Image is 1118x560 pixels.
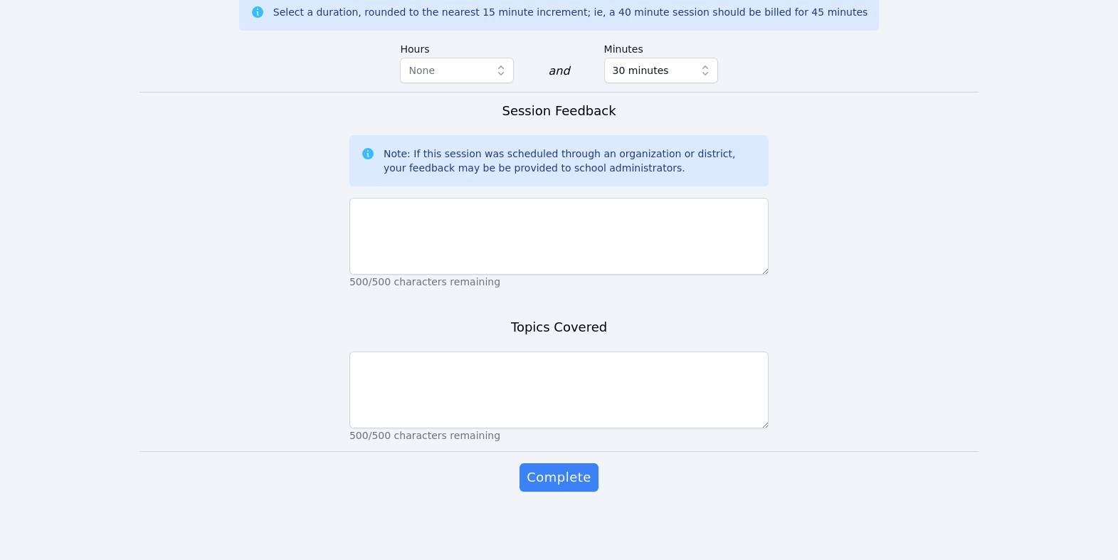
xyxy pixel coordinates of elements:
p: 500/500 characters remaining [349,428,769,443]
button: None [400,58,514,83]
h3: Session Feedback [502,101,616,121]
p: 500/500 characters remaining [349,275,769,289]
div: Note: If this session was scheduled through an organization or district, your feedback may be be ... [384,147,757,175]
div: and [548,63,569,80]
span: 30 minutes [613,62,669,79]
button: 30 minutes [604,58,718,83]
span: None [408,65,435,76]
label: Minutes [604,36,718,58]
label: Hours [400,36,514,58]
div: Select a duration, rounded to the nearest 15 minute increment; ie, a 40 minute session should be ... [273,5,867,19]
h3: Topics Covered [511,317,607,337]
button: Complete [520,463,598,492]
span: Complete [527,467,591,487]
